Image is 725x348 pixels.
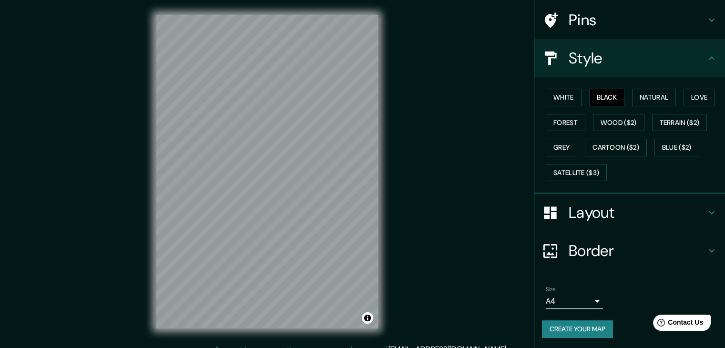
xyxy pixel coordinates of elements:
[593,114,644,132] button: Wood ($2)
[684,89,715,106] button: Love
[569,203,706,222] h4: Layout
[534,232,725,270] div: Border
[534,39,725,77] div: Style
[362,312,373,324] button: Toggle attribution
[534,194,725,232] div: Layout
[589,89,625,106] button: Black
[654,139,699,156] button: Blue ($2)
[585,139,647,156] button: Cartoon ($2)
[156,15,378,328] canvas: Map
[546,114,585,132] button: Forest
[569,10,706,30] h4: Pins
[632,89,676,106] button: Natural
[546,164,607,182] button: Satellite ($3)
[546,294,603,309] div: A4
[652,114,707,132] button: Terrain ($2)
[534,1,725,39] div: Pins
[569,49,706,68] h4: Style
[542,320,613,338] button: Create your map
[546,89,582,106] button: White
[569,241,706,260] h4: Border
[546,286,556,294] label: Size
[546,139,577,156] button: Grey
[640,311,715,338] iframe: Help widget launcher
